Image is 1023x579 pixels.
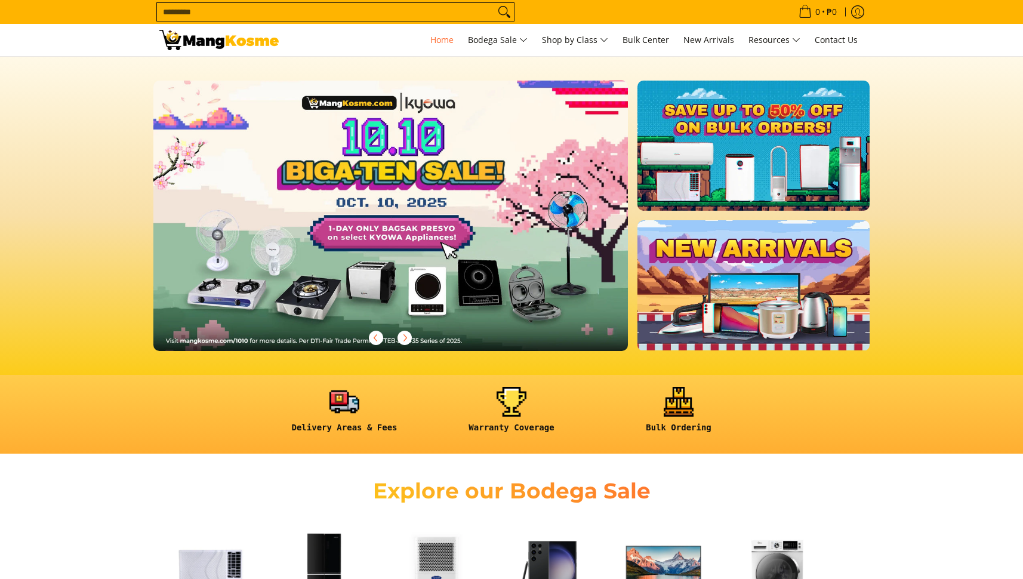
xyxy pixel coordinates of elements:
[815,34,858,45] span: Contact Us
[683,34,734,45] span: New Arrivals
[623,34,669,45] span: Bulk Center
[434,387,589,442] a: <h6><strong>Warranty Coverage</strong></h6>
[825,8,839,16] span: ₱0
[814,8,822,16] span: 0
[291,24,864,56] nav: Main Menu
[677,24,740,56] a: New Arrivals
[462,24,534,56] a: Bodega Sale
[795,5,840,19] span: •
[536,24,614,56] a: Shop by Class
[742,24,806,56] a: Resources
[617,24,675,56] a: Bulk Center
[267,387,422,442] a: <h6><strong>Delivery Areas & Fees</strong></h6>
[601,387,756,442] a: <h6><strong>Bulk Ordering</strong></h6>
[424,24,460,56] a: Home
[159,30,279,50] img: Mang Kosme: Your Home Appliances Warehouse Sale Partner!
[153,81,666,370] a: More
[363,325,389,351] button: Previous
[809,24,864,56] a: Contact Us
[495,3,514,21] button: Search
[392,325,418,351] button: Next
[468,33,528,48] span: Bodega Sale
[430,34,454,45] span: Home
[338,478,685,504] h2: Explore our Bodega Sale
[542,33,608,48] span: Shop by Class
[748,33,800,48] span: Resources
